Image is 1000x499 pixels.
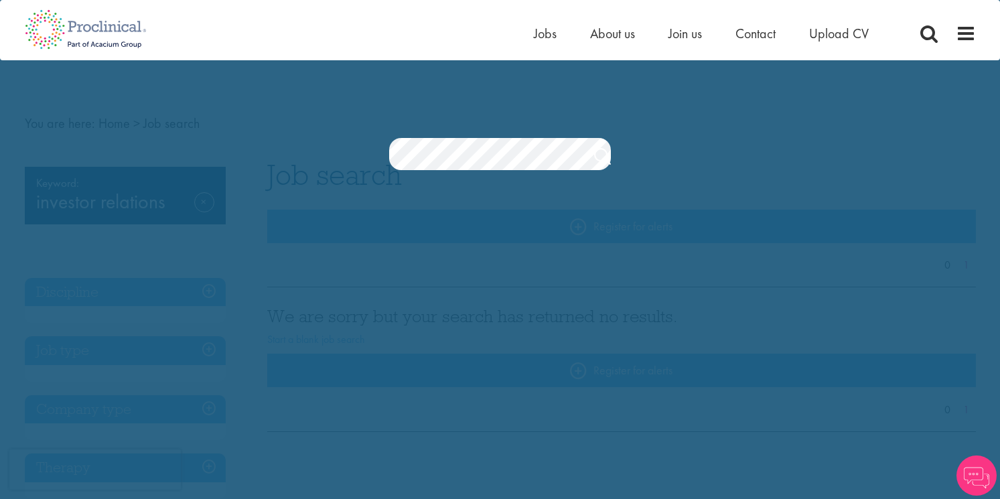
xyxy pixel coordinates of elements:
a: Join us [668,25,702,42]
a: Upload CV [809,25,869,42]
a: About us [590,25,635,42]
img: Chatbot [956,455,997,496]
a: Contact [735,25,776,42]
a: Jobs [534,25,557,42]
a: Job search submit button [594,145,611,171]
